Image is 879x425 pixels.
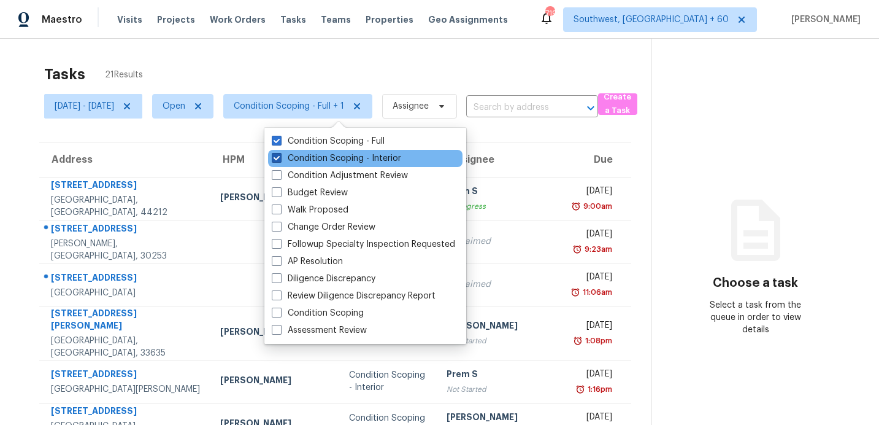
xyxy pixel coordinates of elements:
span: Condition Scoping - Full + 1 [234,100,344,112]
div: Prem S [447,185,556,200]
div: In Progress [447,200,556,212]
div: [PERSON_NAME] [220,326,329,341]
div: [STREET_ADDRESS] [51,405,201,420]
span: [PERSON_NAME] [786,14,861,26]
label: Diligence Discrepancy [272,273,375,285]
img: Overdue Alarm Icon [575,383,585,396]
h2: Tasks [44,68,85,80]
label: Assessment Review [272,324,367,337]
div: Condition Scoping - Interior [349,369,427,394]
label: Condition Adjustment Review [272,170,408,182]
label: Budget Review [272,187,348,199]
button: Open [582,99,599,117]
div: [STREET_ADDRESS][PERSON_NAME] [51,307,201,335]
div: [STREET_ADDRESS] [51,222,201,238]
span: [DATE] - [DATE] [55,100,114,112]
img: Overdue Alarm Icon [571,200,581,212]
div: Unclaimed [447,278,556,290]
label: Condition Scoping - Interior [272,152,401,165]
div: Select a task from the queue in order to view details [704,299,807,336]
div: 1:08pm [583,335,612,347]
div: 11:06am [580,286,612,298]
label: Condition Scoping [272,307,364,319]
span: Visits [117,14,142,26]
div: [DATE] [575,228,612,243]
div: Prem S [447,368,556,383]
span: Southwest, [GEOGRAPHIC_DATA] + 60 [574,14,729,26]
span: Maestro [42,14,82,26]
label: Review Diligence Discrepancy Report [272,290,436,302]
label: Walk Proposed [272,204,348,216]
div: [PERSON_NAME] [447,319,556,335]
div: 9:23am [582,243,612,255]
img: Overdue Alarm Icon [570,286,580,298]
div: [STREET_ADDRESS] [51,368,201,383]
span: Tasks [280,15,306,24]
div: Not Started [447,383,556,396]
label: Followup Specialty Inspection Requested [272,238,455,251]
button: Create a Task [598,93,637,115]
span: Geo Assignments [428,14,508,26]
div: [DATE] [575,271,612,286]
span: Open [163,100,185,112]
span: Work Orders [210,14,266,26]
input: Search by address [466,98,564,117]
div: 719 [545,7,554,20]
div: Unclaimed [447,235,556,248]
div: [STREET_ADDRESS] [51,271,201,287]
span: Create a Task [604,90,631,119]
th: Assignee [437,142,566,177]
th: Address [39,142,210,177]
div: [PERSON_NAME], [GEOGRAPHIC_DATA], 30253 [51,238,201,262]
label: Change Order Review [272,221,375,233]
div: [GEOGRAPHIC_DATA], [GEOGRAPHIC_DATA], 33635 [51,335,201,359]
div: [PERSON_NAME] [220,374,329,389]
label: AP Resolution [272,255,343,268]
img: Overdue Alarm Icon [573,335,583,347]
div: [DATE] [575,185,612,200]
div: [GEOGRAPHIC_DATA], [GEOGRAPHIC_DATA], 44212 [51,194,201,219]
div: [GEOGRAPHIC_DATA][PERSON_NAME] [51,383,201,396]
div: Not Started [447,335,556,347]
h3: Choose a task [713,277,798,289]
img: Overdue Alarm Icon [572,243,582,255]
span: Properties [366,14,413,26]
div: [STREET_ADDRESS] [51,179,201,194]
div: 9:00am [581,200,612,212]
div: 1:16pm [585,383,612,396]
span: Teams [321,14,351,26]
span: 21 Results [105,69,143,81]
th: Due [566,142,631,177]
span: Assignee [393,100,429,112]
div: [DATE] [575,319,612,335]
div: [PERSON_NAME] [220,191,329,206]
div: [GEOGRAPHIC_DATA] [51,287,201,299]
th: HPM [210,142,339,177]
div: [DATE] [575,368,612,383]
label: Condition Scoping - Full [272,135,385,147]
span: Projects [157,14,195,26]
